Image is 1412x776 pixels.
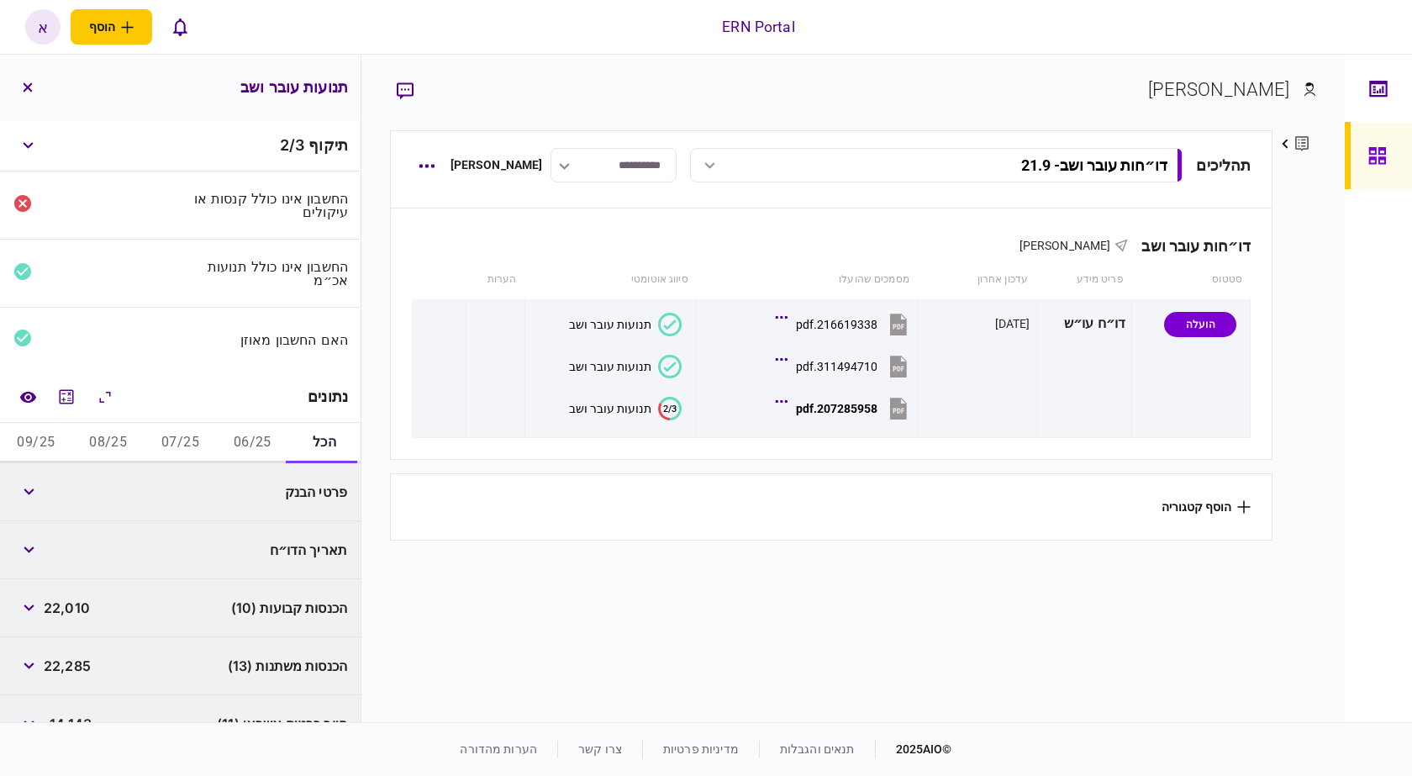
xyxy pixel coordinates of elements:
span: הכנסות קבועות (10) [231,598,347,618]
button: דו״חות עובר ושב- 21.9 [690,148,1183,182]
div: [PERSON_NAME] [450,156,543,174]
div: [PERSON_NAME] [1148,76,1290,103]
div: [DATE] [995,315,1030,332]
span: הכנסות משתנות (13) [228,656,347,676]
a: הערות מהדורה [460,742,537,756]
div: האם החשבון מאוזן [187,333,349,346]
th: הערות [466,261,524,299]
a: השוואה למסמך [13,382,43,412]
span: 22,010 [44,598,90,618]
div: © 2025 AIO [875,741,952,758]
button: תנועות עובר ושב [569,355,682,378]
a: תנאים והגבלות [780,742,855,756]
button: פתח רשימת התראות [162,9,198,45]
button: 2/3תנועות עובר ושב [569,397,682,420]
span: -14,143 [44,714,92,734]
th: מסמכים שהועלו [697,261,918,299]
button: א [25,9,61,45]
div: החשבון אינו כולל תנועות אכ״מ [187,260,349,287]
button: 08/25 [72,423,145,463]
th: סטטוס [1132,261,1251,299]
button: תנועות עובר ושב [569,313,682,336]
div: תנועות עובר ושב [569,360,651,373]
button: 311494710.pdf [779,347,911,385]
span: [PERSON_NAME] [1019,239,1111,252]
div: דו״חות עובר ושב - 21.9 [1021,156,1167,174]
text: 2/3 [663,403,677,414]
button: הוסף קטגוריה [1162,500,1251,514]
button: הרחב\כווץ הכל [90,382,120,412]
th: עדכון אחרון [918,261,1036,299]
a: צרו קשר [578,742,622,756]
div: ERN Portal [722,16,794,38]
button: 216619338.pdf [779,305,911,343]
span: חיוב כרטיס אשראי (11) [217,714,347,734]
button: הכל [288,423,361,463]
button: מחשבון [51,382,82,412]
span: 2 / 3 [280,136,304,154]
button: פתח תפריט להוספת לקוח [71,9,152,45]
button: 07/25 [145,423,217,463]
div: תנועות עובר ושב [569,318,651,331]
div: תנועות עובר ושב [569,402,651,415]
div: פרטי הבנק [187,485,348,499]
a: מדיניות פרטיות [663,742,739,756]
div: דו״ח עו״ש [1043,305,1126,343]
div: דו״חות עובר ושב [1128,237,1251,255]
span: תיקוף [308,136,348,154]
div: תהליכים [1196,154,1251,177]
h3: תנועות עובר ושב [240,80,348,95]
th: סיווג אוטומטי [525,261,697,299]
span: 22,285 [44,656,91,676]
div: 311494710.pdf [796,360,877,373]
div: הועלה [1164,312,1236,337]
th: פריט מידע [1036,261,1132,299]
button: 207285958.pdf [779,389,911,427]
button: 06/25 [216,423,288,463]
div: תאריך הדו״ח [187,543,348,557]
div: נתונים [308,388,348,405]
div: 216619338.pdf [796,318,877,331]
div: 207285958.pdf [796,402,877,415]
div: החשבון אינו כולל קנסות או עיקולים [187,192,349,219]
